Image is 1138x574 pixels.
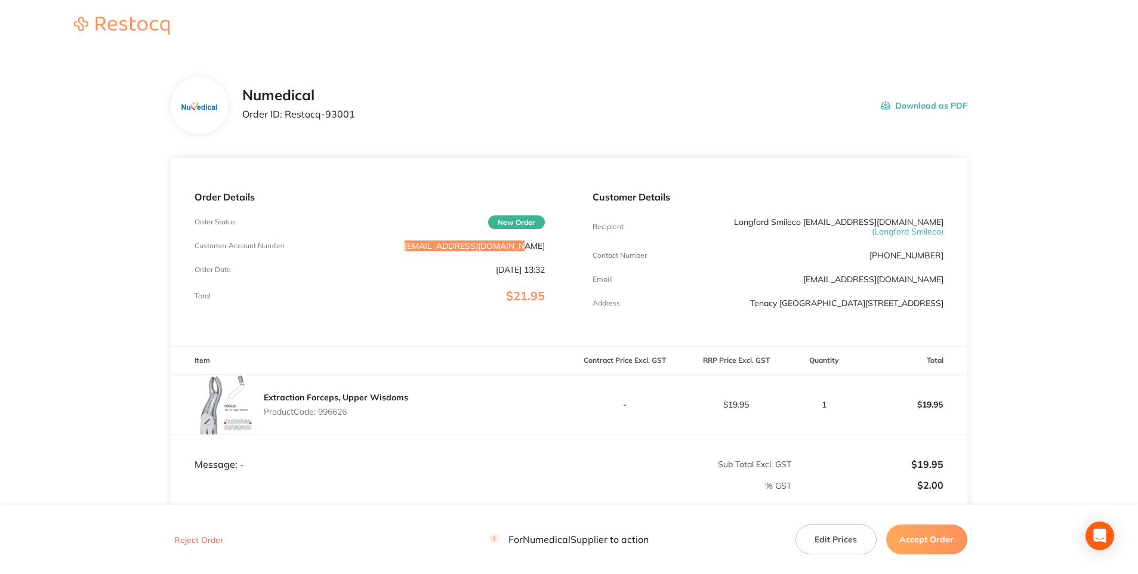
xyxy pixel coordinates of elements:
[593,192,943,202] p: Customer Details
[171,435,569,471] td: Message: -
[856,347,967,375] th: Total
[242,109,355,119] p: Order ID: Restocq- 93001
[569,347,680,375] th: Contract Price Excl. GST
[856,390,967,419] p: $19.95
[171,535,227,545] button: Reject Order
[886,524,967,554] button: Accept Order
[195,375,254,434] img: djY4bHU2dg
[569,459,791,469] p: Sub Total Excl. GST
[180,99,218,113] img: bTgzdmk4dA
[264,407,408,416] p: Product Code: 996626
[195,242,285,250] p: Customer Account Number
[195,192,545,202] p: Order Details
[195,266,231,274] p: Order Date
[506,288,545,303] span: $21.95
[242,87,355,104] h2: Numedical
[405,241,545,251] p: [EMAIL_ADDRESS][DOMAIN_NAME]
[62,17,181,35] img: Restocq logo
[488,215,545,229] span: New Order
[171,481,791,490] p: % GST
[710,217,943,236] p: Longford Smileco [EMAIL_ADDRESS][DOMAIN_NAME]
[792,480,943,490] p: $2.00
[62,17,181,36] a: Restocq logo
[195,218,236,226] p: Order Status
[872,226,943,237] span: ( Longford Smileco )
[489,534,649,545] p: For Numedical Supplier to action
[681,400,791,409] p: $19.95
[195,292,211,300] p: Total
[792,400,855,409] p: 1
[1085,521,1114,550] div: Open Intercom Messenger
[593,299,620,307] p: Address
[792,459,943,470] p: $19.95
[496,265,545,274] p: [DATE] 13:32
[881,87,967,124] button: Download as PDF
[795,524,877,554] button: Edit Prices
[792,347,856,375] th: Quantity
[593,223,624,231] p: Recipient
[569,400,680,409] p: -
[680,347,792,375] th: RRP Price Excl. GST
[750,298,943,308] p: Tenacy [GEOGRAPHIC_DATA][STREET_ADDRESS]
[803,274,943,285] a: [EMAIL_ADDRESS][DOMAIN_NAME]
[171,347,569,375] th: Item
[264,392,408,403] a: Extraction Forceps, Upper Wisdoms
[593,251,647,260] p: Contact Number
[869,251,943,260] p: [PHONE_NUMBER]
[593,275,613,283] p: Emaill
